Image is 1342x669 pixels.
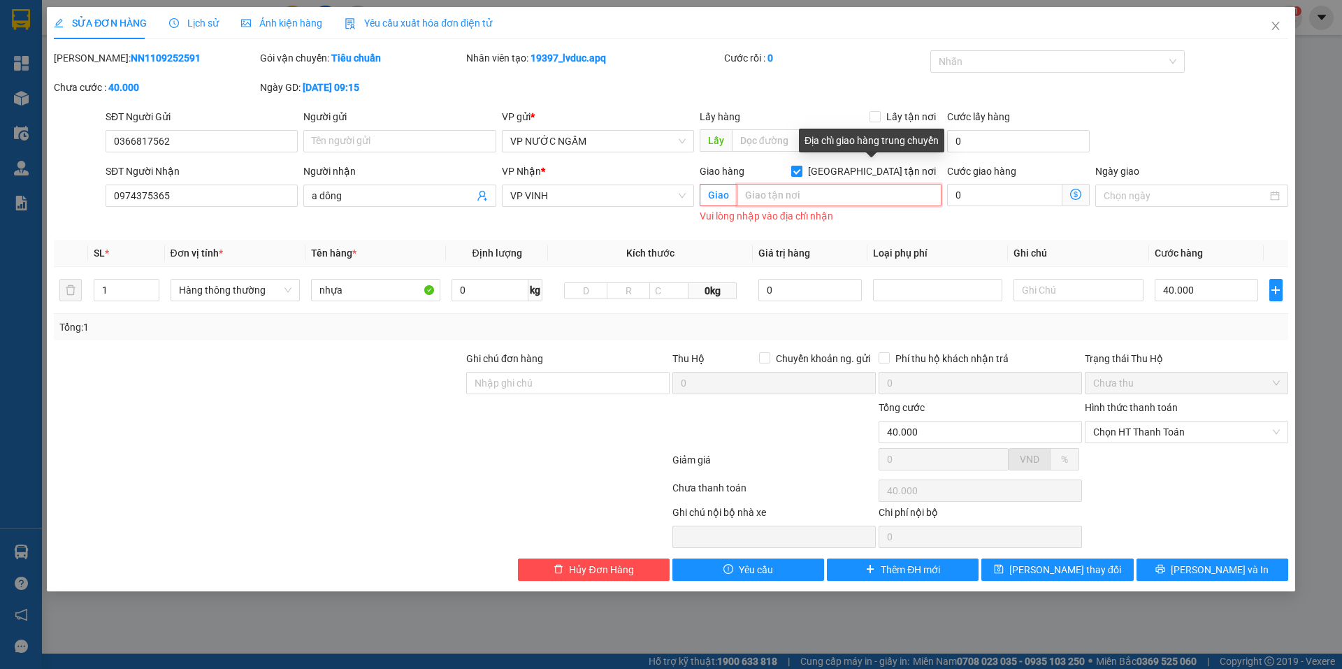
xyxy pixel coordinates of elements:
button: printer[PERSON_NAME] và In [1137,559,1288,581]
span: Thu Hộ [672,353,705,364]
input: Cước giao hàng [947,184,1062,206]
button: save[PERSON_NAME] thay đổi [981,559,1133,581]
span: save [994,564,1004,575]
input: VD: Bàn, Ghế [311,279,440,301]
div: Nhân viên tạo: [466,50,721,66]
span: dollar-circle [1070,189,1081,200]
span: Yêu cầu xuất hóa đơn điện tử [345,17,492,29]
b: [DATE] 09:15 [303,82,359,93]
label: Hình thức thanh toán [1085,402,1178,413]
input: Cước lấy hàng [947,130,1090,152]
span: edit [54,18,64,28]
div: Chi phí nội bộ [879,505,1082,526]
input: Dọc đường [732,129,941,152]
div: Ngày GD: [260,80,463,95]
span: Giao hàng [700,166,744,177]
label: Cước lấy hàng [947,111,1010,122]
span: Chọn HT Thanh Toán [1093,422,1280,443]
div: [PERSON_NAME]: [54,50,257,66]
span: Giá trị hàng [758,247,810,259]
span: Hủy Đơn Hàng [569,562,633,577]
div: VP gửi [502,109,694,124]
label: Ngày giao [1095,166,1139,177]
div: Ghi chú nội bộ nhà xe [672,505,876,526]
span: Kích thước [626,247,674,259]
span: plus [865,564,875,575]
input: Ghi chú đơn hàng [466,372,670,394]
span: [PERSON_NAME] và In [1171,562,1269,577]
input: Giao tận nơi [737,184,941,206]
span: [GEOGRAPHIC_DATA], [GEOGRAPHIC_DATA] ↔ [GEOGRAPHIC_DATA] [29,59,133,107]
input: Ghi Chú [1013,279,1143,301]
button: Close [1256,7,1295,46]
div: Người nhận [303,164,496,179]
span: Lấy hàng [700,111,740,122]
span: Hàng thông thường [179,280,291,301]
th: Loại phụ phí [867,240,1008,267]
span: Thêm ĐH mới [881,562,940,577]
span: VND [1020,454,1039,465]
span: user-add [477,190,488,201]
span: Ảnh kiện hàng [241,17,322,29]
button: exclamation-circleYêu cầu [672,559,824,581]
input: R [607,282,650,299]
span: [PERSON_NAME] thay đổi [1009,562,1121,577]
b: 0 [767,52,773,64]
div: Chưa thanh toán [671,480,877,505]
button: delete [59,279,82,301]
b: 40.000 [108,82,139,93]
span: VP Nhận [502,166,541,177]
span: Chuyển khoản ng. gửi [770,351,876,366]
span: Yêu cầu [739,562,773,577]
span: Phí thu hộ khách nhận trả [890,351,1014,366]
span: picture [241,18,251,28]
input: Ngày giao [1104,188,1267,203]
div: Chưa cước : [54,80,257,95]
span: clock-circle [169,18,179,28]
span: Đơn vị tính [171,247,223,259]
div: Cước rồi : [724,50,928,66]
span: delete [554,564,563,575]
span: SỬA ĐƠN HÀNG [54,17,147,29]
span: SL [94,247,105,259]
b: Tiêu chuẩn [331,52,381,64]
span: Chưa thu [1093,373,1280,394]
div: Tổng: 1 [59,319,518,335]
label: Ghi chú đơn hàng [466,353,543,364]
button: deleteHủy Đơn Hàng [518,559,670,581]
span: [GEOGRAPHIC_DATA] tận nơi [802,164,941,179]
span: VP VINH [510,185,686,206]
img: logo [7,75,26,145]
span: close [1270,20,1281,31]
span: Lịch sử [169,17,219,29]
div: Vui lòng nhập vào địa chỉ nhận [700,208,941,224]
b: NN1109252591 [131,52,201,64]
span: 0kg [688,282,736,299]
input: C [649,282,688,299]
div: Trạng thái Thu Hộ [1085,351,1288,366]
span: % [1061,454,1068,465]
span: kg [528,279,542,301]
strong: CHUYỂN PHÁT NHANH AN PHÚ QUÝ [31,11,132,57]
span: Giao [700,184,737,206]
span: plus [1270,285,1282,296]
span: exclamation-circle [723,564,733,575]
button: plusThêm ĐH mới [827,559,979,581]
span: Định lượng [472,247,521,259]
span: Tên hàng [311,247,356,259]
div: Địa chỉ giao hàng trung chuyển [799,129,944,152]
div: Người gửi [303,109,496,124]
span: Cước hàng [1155,247,1203,259]
span: Tổng cước [879,402,925,413]
label: Cước giao hàng [947,166,1016,177]
img: icon [345,18,356,29]
div: Giảm giá [671,452,877,477]
input: D [564,282,607,299]
span: printer [1155,564,1165,575]
b: 19397_lvduc.apq [531,52,606,64]
div: SĐT Người Gửi [106,109,298,124]
span: Lấy tận nơi [881,109,941,124]
button: plus [1269,279,1283,301]
span: Lấy [700,129,732,152]
div: SĐT Người Nhận [106,164,298,179]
